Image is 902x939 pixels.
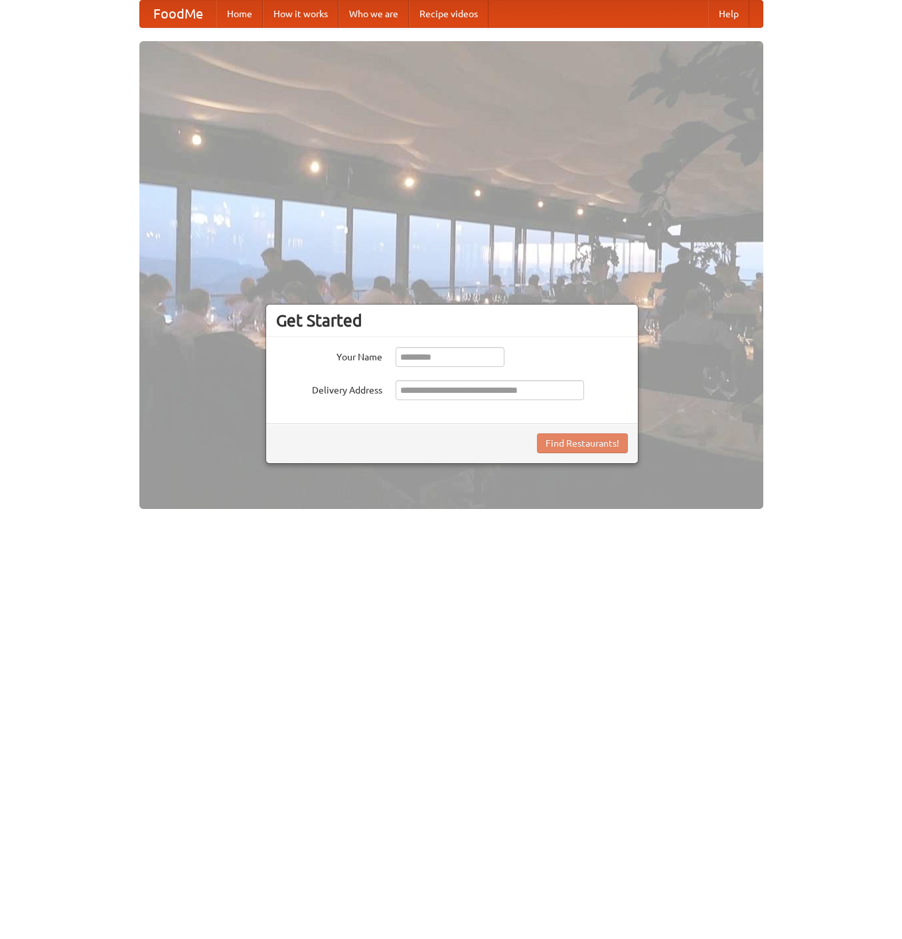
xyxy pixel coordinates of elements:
[276,311,628,330] h3: Get Started
[276,380,382,397] label: Delivery Address
[537,433,628,453] button: Find Restaurants!
[263,1,338,27] a: How it works
[338,1,409,27] a: Who we are
[216,1,263,27] a: Home
[140,1,216,27] a: FoodMe
[708,1,749,27] a: Help
[276,347,382,364] label: Your Name
[409,1,489,27] a: Recipe videos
